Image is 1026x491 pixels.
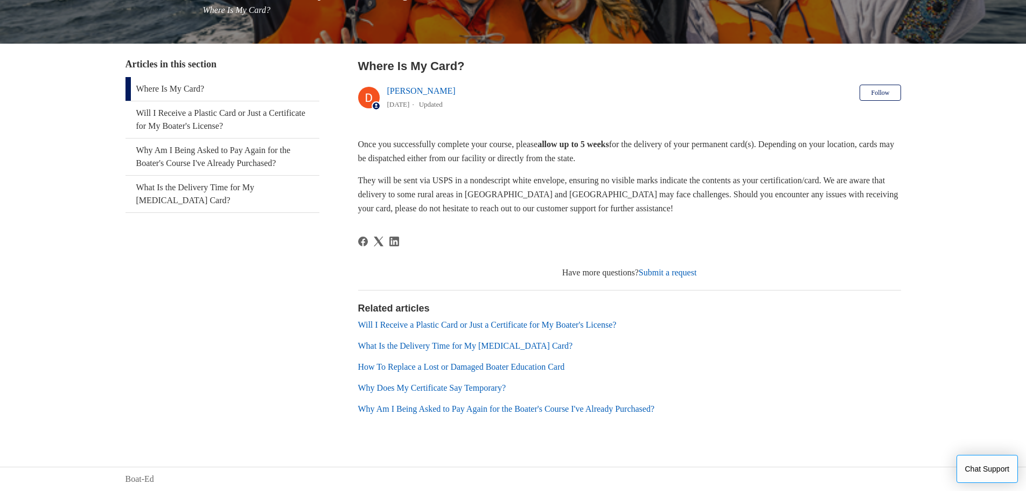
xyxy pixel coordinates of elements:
[358,137,901,165] p: Once you successfully complete your course, please for the delivery of your permanent card(s). De...
[358,301,901,316] h2: Related articles
[389,237,399,246] a: LinkedIn
[860,85,901,101] button: Follow Article
[374,237,383,246] a: X Corp
[358,237,368,246] a: Facebook
[538,140,609,149] strong: allow up to 5 weeks
[125,473,154,486] a: Boat-Ed
[358,362,565,371] a: How To Replace a Lost or Damaged Boater Education Card
[358,341,573,350] a: What Is the Delivery Time for My [MEDICAL_DATA] Card?
[358,237,368,246] svg: Share this page on Facebook
[125,176,319,212] a: What Is the Delivery Time for My [MEDICAL_DATA] Card?
[419,100,443,108] li: Updated
[358,320,617,329] a: Will I Receive a Plastic Card or Just a Certificate for My Boater's License?
[639,268,697,277] a: Submit a request
[125,77,319,101] a: Where Is My Card?
[387,86,456,95] a: [PERSON_NAME]
[389,237,399,246] svg: Share this page on LinkedIn
[125,59,217,70] span: Articles in this section
[374,237,383,246] svg: Share this page on X Corp
[358,404,655,413] a: Why Am I Being Asked to Pay Again for the Boater's Course I've Already Purchased?
[358,383,506,392] a: Why Does My Certificate Say Temporary?
[125,101,319,138] a: Will I Receive a Plastic Card or Just a Certificate for My Boater's License?
[358,266,901,279] div: Have more questions?
[387,100,410,108] time: 04/15/2024, 16:31
[125,139,319,175] a: Why Am I Being Asked to Pay Again for the Boater's Course I've Already Purchased?
[358,174,901,215] p: They will be sent via USPS in a nondescript white envelope, ensuring no visible marks indicate th...
[358,57,901,75] h2: Where Is My Card?
[203,5,270,15] span: Where Is My Card?
[957,455,1018,483] button: Chat Support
